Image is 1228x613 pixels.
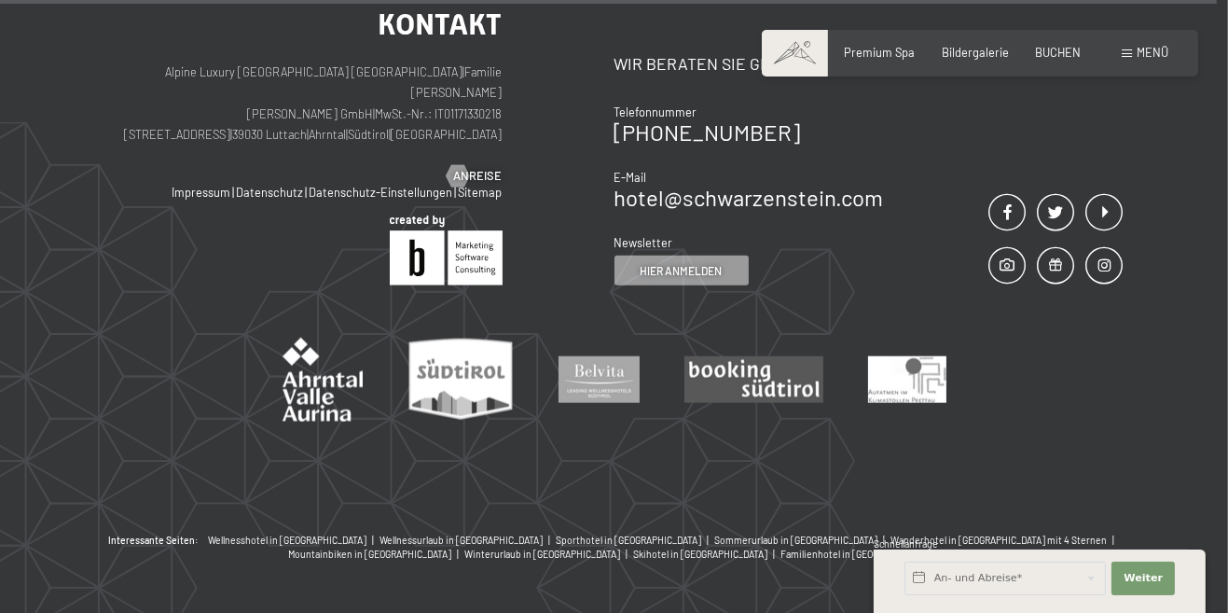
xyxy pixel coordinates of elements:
[545,535,556,546] span: |
[459,185,503,200] a: Sitemap
[465,548,634,562] a: Winterurlaub in [GEOGRAPHIC_DATA] |
[781,549,940,560] span: Familienhotel in [GEOGRAPHIC_DATA]
[289,549,452,560] span: Mountainbiken in [GEOGRAPHIC_DATA]
[1111,562,1175,595] button: Weiter
[390,216,503,286] img: Brandnamic GmbH | Leading Hospitality Solutions
[379,534,556,548] a: Wellnessurlaub in [GEOGRAPHIC_DATA] |
[1124,571,1163,586] span: Weiter
[614,118,801,146] a: [PHONE_NUMBER]
[614,170,647,185] span: E-Mail
[306,185,308,200] span: |
[454,168,503,185] span: Anreise
[714,535,877,546] span: Sommerurlaub in [GEOGRAPHIC_DATA]
[874,538,938,550] span: Schnellanfrage
[556,535,701,546] span: Sporthotel in [GEOGRAPHIC_DATA]
[379,535,543,546] span: Wellnessurlaub in [GEOGRAPHIC_DATA]
[890,535,1107,546] span: Wanderhotel in [GEOGRAPHIC_DATA] mit 4 Sternen
[770,549,781,560] span: |
[614,235,673,250] span: Newsletter
[374,106,376,121] span: |
[105,62,503,146] p: Alpine Luxury [GEOGRAPHIC_DATA] [GEOGRAPHIC_DATA] Familie [PERSON_NAME] [PERSON_NAME] GmbH MwSt.-...
[208,534,379,548] a: Wellnesshotel in [GEOGRAPHIC_DATA] |
[379,7,503,42] span: Kontakt
[641,263,723,279] span: Hier anmelden
[1035,45,1081,60] a: BUCHEN
[1109,535,1120,546] span: |
[465,549,621,560] span: Winterurlaub in [GEOGRAPHIC_DATA]
[890,534,1120,548] a: Wanderhotel in [GEOGRAPHIC_DATA] mit 4 Sternen |
[1137,45,1168,60] span: Menü
[310,185,453,200] a: Datenschutz-Einstellungen
[172,185,231,200] a: Impressum
[614,184,884,211] a: hotel@schwarzenstein.com
[634,548,781,562] a: Skihotel in [GEOGRAPHIC_DATA] |
[289,548,465,562] a: Mountainbiken in [GEOGRAPHIC_DATA] |
[455,185,457,200] span: |
[634,549,768,560] span: Skihotel in [GEOGRAPHIC_DATA]
[463,64,465,79] span: |
[108,534,199,548] b: Interessante Seiten:
[556,534,714,548] a: Sporthotel in [GEOGRAPHIC_DATA] |
[237,185,304,200] a: Datenschutz
[233,185,235,200] span: |
[231,127,233,142] span: |
[308,127,310,142] span: |
[879,535,890,546] span: |
[942,45,1009,60] a: Bildergalerie
[447,168,503,185] a: Anreise
[714,534,890,548] a: Sommerurlaub in [GEOGRAPHIC_DATA] |
[454,549,465,560] span: |
[614,53,803,74] span: Wir beraten Sie gerne
[781,548,940,562] a: Familienhotel in [GEOGRAPHIC_DATA]
[208,535,366,546] span: Wellnesshotel in [GEOGRAPHIC_DATA]
[623,549,634,560] span: |
[703,535,714,546] span: |
[347,127,349,142] span: |
[845,45,916,60] a: Premium Spa
[368,535,379,546] span: |
[390,127,392,142] span: |
[614,104,697,119] span: Telefonnummer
